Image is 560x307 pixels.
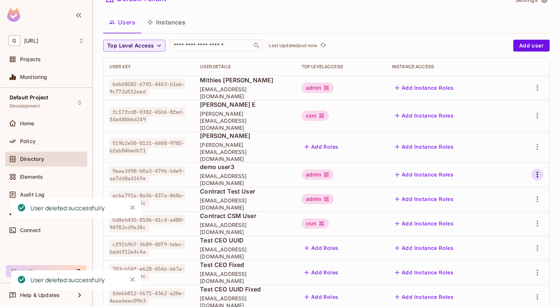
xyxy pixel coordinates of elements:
div: User Details [200,64,289,70]
span: Test CEO Fixed [200,261,289,269]
button: Add Roles [302,141,342,153]
button: Instances [141,13,191,32]
span: 519b2e50-8121-4408-9785-6fab84bedb71 [109,138,185,155]
span: [EMAIL_ADDRESS][DOMAIN_NAME] [200,221,289,235]
div: admin [302,83,334,93]
button: Add Instance Roles [392,242,457,254]
button: Add Instance Roles [392,141,457,153]
span: [PERSON_NAME] E [200,100,289,109]
span: [EMAIL_ADDRESS][DOMAIN_NAME] [200,197,289,211]
span: Mithies [PERSON_NAME] [200,76,289,84]
button: Top Level Access [103,40,165,52]
span: demo user3 [200,163,289,171]
button: Add Instance Roles [392,291,457,303]
div: csm [302,110,329,121]
span: Test CEO UUID [200,236,289,244]
span: fc17fcd8-0382-45b6-8fed-f4e48866d249 [109,107,185,124]
span: Projects [20,56,41,62]
span: [PERSON_NAME][EMAIL_ADDRESS][DOMAIN_NAME] [200,141,289,162]
div: User Key [109,64,188,70]
span: Contract CSM User [200,212,289,220]
span: Click to refresh data [317,41,327,50]
div: User deleted successfully [30,204,105,213]
button: Add Instance Roles [392,82,457,94]
span: cf92b9b7-3689-4079-bdec-baddf12e4c4a [109,240,185,257]
div: Top Level Access [302,64,380,70]
span: Test CEO UUID Fixed [200,285,289,293]
button: Close [127,202,138,213]
span: Elements [20,174,43,180]
span: Home [20,121,34,126]
span: refresh [320,42,326,49]
span: [PERSON_NAME] [200,132,289,140]
span: Contract Test User [200,187,289,195]
span: Default Project [10,95,48,100]
span: 9eaa3f90-b0a3-4796-b4e9-aa7dd0a4169e [109,166,185,183]
span: [PERSON_NAME][EMAIL_ADDRESS][DOMAIN_NAME] [200,110,289,131]
button: Add Instance Roles [392,110,457,122]
button: refresh [319,41,327,50]
button: Add Instance Roles [392,169,457,181]
div: admin [302,194,334,204]
span: Workspace: genworx.ai [24,38,38,44]
div: admin [302,169,334,180]
span: 6d6d8582-6701-4443-b1a6-9c772d512ead [109,79,185,96]
div: Instance Access [392,64,505,70]
div: csm [302,218,329,229]
span: Development [10,103,40,109]
span: [EMAIL_ADDRESS][DOMAIN_NAME] [200,270,289,284]
span: Monitoring [20,74,47,80]
button: Add Roles [302,267,342,278]
span: Directory [20,156,44,162]
button: Add Roles [302,291,342,303]
span: fde6b812-5671-4362-a20e-4aaa6eac09b3 [109,288,185,306]
span: Top Level Access [107,41,154,50]
button: Add Instance Roles [392,193,457,205]
span: [EMAIL_ADDRESS][DOMAIN_NAME] [200,172,289,186]
button: Add Instance Roles [392,218,457,230]
span: [EMAIL_ADDRESS][DOMAIN_NAME] [200,86,289,100]
button: Add Roles [302,242,342,254]
button: Users [103,13,141,32]
div: User deleted successfully [30,275,105,285]
span: ac6a791a-8a56-437a-868a-2b8b5a65915c [109,191,185,208]
button: Add Instance Roles [392,267,457,278]
button: Add user [513,40,550,52]
span: Policy [20,138,36,144]
span: bd8eb435-0106-41c4-a480-94782cd9a38c [109,215,185,232]
span: 703c654f-e628-4546-b67a-51aba6a23c9c [109,264,185,281]
span: Audit Log [20,192,45,198]
span: G [8,35,20,46]
span: [EMAIL_ADDRESS][DOMAIN_NAME] [200,246,289,260]
p: Last Updated just now [269,43,317,49]
button: Close [127,274,138,285]
img: SReyMgAAAABJRU5ErkJggg== [7,8,20,22]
